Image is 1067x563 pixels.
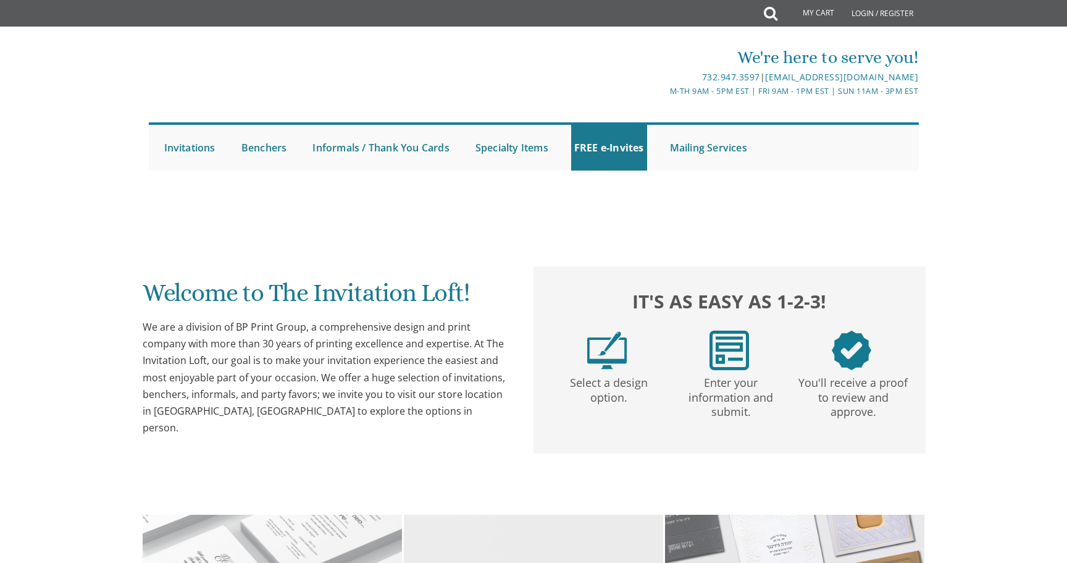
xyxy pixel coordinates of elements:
a: FREE e-Invites [571,125,647,171]
a: Informals / Thank You Cards [309,125,452,171]
a: 732.947.3597 [702,71,760,83]
h2: It's as easy as 1-2-3! [546,287,913,315]
img: step2.png [709,331,749,370]
a: Mailing Services [667,125,750,171]
a: [EMAIL_ADDRESS][DOMAIN_NAME] [765,71,918,83]
div: We're here to serve you! [406,45,918,70]
a: Benchers [238,125,290,171]
img: step1.png [587,331,627,370]
p: Select a design option. [550,370,667,405]
div: M-Th 9am - 5pm EST | Fri 9am - 1pm EST | Sun 11am - 3pm EST [406,85,918,98]
a: My Cart [776,1,843,26]
h1: Welcome to The Invitation Loft! [143,279,509,316]
a: Specialty Items [472,125,551,171]
div: | [406,70,918,85]
a: Invitations [161,125,219,171]
p: Enter your information and submit. [672,370,790,420]
div: We are a division of BP Print Group, a comprehensive design and print company with more than 30 y... [143,319,509,436]
img: step3.png [832,331,871,370]
p: You'll receive a proof to review and approve. [795,370,912,420]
